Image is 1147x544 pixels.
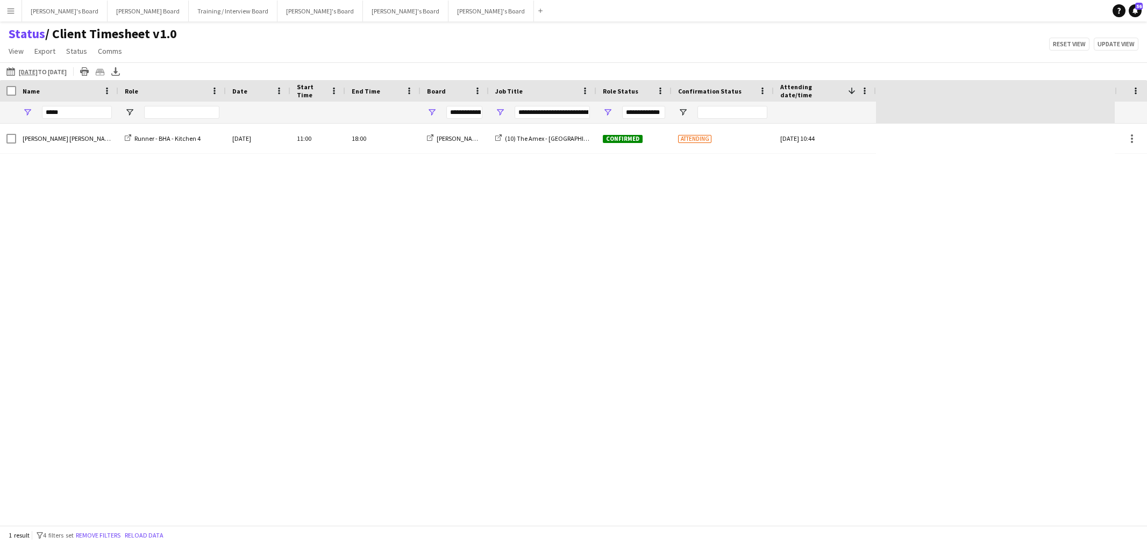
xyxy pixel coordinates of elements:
span: Name [23,87,40,95]
span: Role Status [603,87,638,95]
a: 56 [1129,4,1142,17]
span: Export [34,46,55,56]
span: Job Title [495,87,523,95]
button: Open Filter Menu [678,108,688,117]
button: [PERSON_NAME]'s Board [22,1,108,22]
app-action-btn: Export XLSX [109,65,122,78]
span: View [9,46,24,56]
span: Start Time [297,83,326,99]
tcxspan: Call 11-09-2025 via 3CX [19,68,38,76]
button: Reset view [1049,38,1089,51]
span: Confirmation Status [678,87,742,95]
button: Training / Interview Board [189,1,277,22]
button: Open Filter Menu [125,108,134,117]
button: [PERSON_NAME]'s Board [277,1,363,22]
span: [PERSON_NAME]'s Board [437,134,504,142]
a: View [4,44,28,58]
div: [DATE] [226,124,290,153]
button: Open Filter Menu [427,108,437,117]
a: [PERSON_NAME]'s Board [427,134,504,142]
a: (10) The Amex - [GEOGRAPHIC_DATA] - Hospitality [495,134,642,142]
span: Board [427,87,446,95]
span: [PERSON_NAME] [PERSON_NAME] [23,134,115,142]
app-action-btn: Print [78,65,91,78]
span: Attending date/time [780,83,844,99]
div: 18:00 [345,124,421,153]
span: Date [232,87,247,95]
span: Attending [678,135,711,143]
span: Client Timesheet v1.0 [45,26,177,42]
span: Status [66,46,87,56]
span: Role [125,87,138,95]
span: Runner - BHA - Kitchen 4 [134,134,201,142]
input: Name Filter Input [42,106,112,119]
a: Runner - BHA - Kitchen 4 [125,134,201,142]
a: Comms [94,44,126,58]
app-action-btn: Crew files as ZIP [94,65,106,78]
button: Open Filter Menu [495,108,505,117]
button: [DATE]to [DATE] [4,65,69,78]
span: Comms [98,46,122,56]
a: Status [62,44,91,58]
input: Role Filter Input [144,106,219,119]
a: Status [9,26,45,42]
span: 56 [1135,3,1143,10]
button: [PERSON_NAME] Board [108,1,189,22]
button: [PERSON_NAME]'s Board [448,1,534,22]
button: Update view [1094,38,1138,51]
input: Confirmation Status Filter Input [697,106,767,119]
span: Confirmed [603,135,643,143]
button: Open Filter Menu [23,108,32,117]
span: 4 filters set [43,531,74,539]
span: End Time [352,87,380,95]
button: [PERSON_NAME]'s Board [363,1,448,22]
div: [DATE] 10:44 [780,124,870,153]
div: 11:00 [290,124,345,153]
button: Reload data [123,529,166,541]
button: Remove filters [74,529,123,541]
span: (10) The Amex - [GEOGRAPHIC_DATA] - Hospitality [505,134,642,142]
a: Export [30,44,60,58]
button: Open Filter Menu [603,108,612,117]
